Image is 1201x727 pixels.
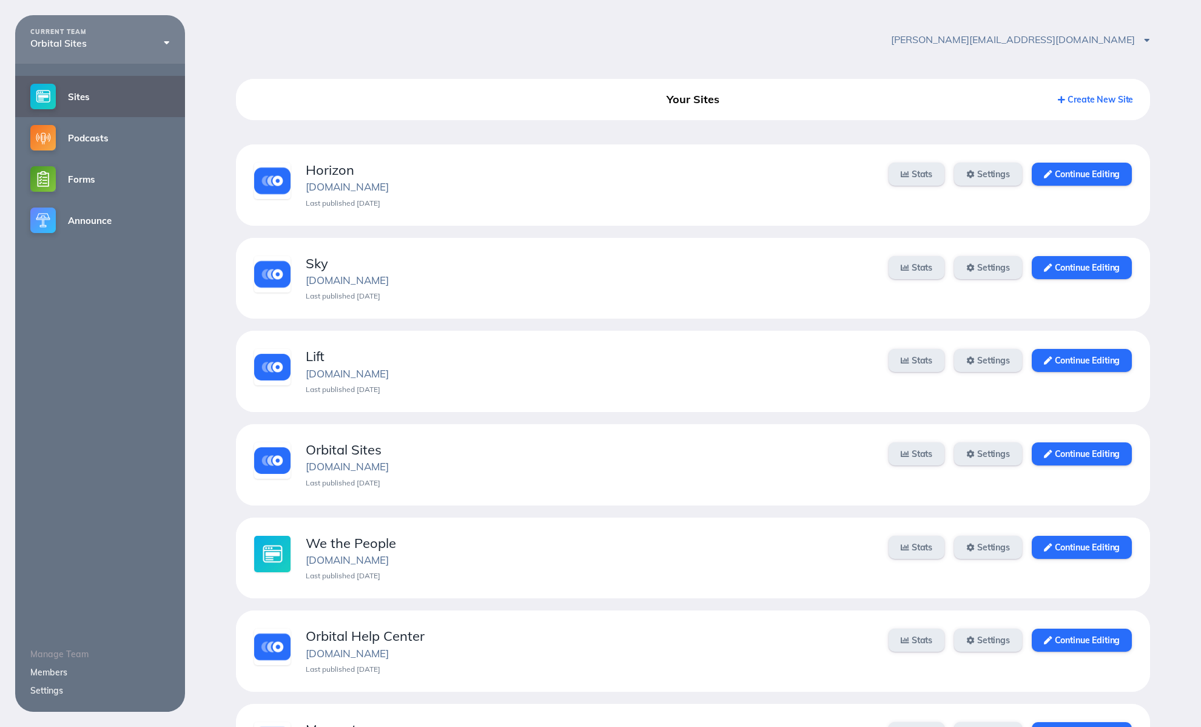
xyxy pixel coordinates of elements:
img: sky.png [254,256,291,292]
a: Continue Editing [1032,349,1132,372]
a: Stats [889,256,944,279]
a: Settings [954,536,1022,559]
a: [DOMAIN_NAME] [306,553,389,566]
a: Sites [15,76,185,117]
div: Last published [DATE] [306,199,873,208]
div: Last published [DATE] [306,292,873,300]
div: Your Sites [547,89,840,110]
a: Create New Site [1058,94,1134,105]
img: sites-small@2x.png [30,84,56,109]
div: Horizon [306,163,873,178]
img: forms-small@2x.png [30,166,56,192]
div: We the People [306,536,873,551]
a: Settings [954,629,1022,652]
div: Orbital Sites [306,442,873,458]
div: Last published [DATE] [306,572,873,580]
a: Stats [889,536,944,559]
div: Sky [306,256,873,271]
a: Settings [954,349,1022,372]
a: [DOMAIN_NAME] [306,460,389,473]
img: hqycym2myrrlpwhp.png [254,163,291,199]
a: [DOMAIN_NAME] [306,367,389,380]
div: Orbital Help Center [306,629,873,644]
a: Stats [889,163,944,186]
span: [PERSON_NAME][EMAIL_ADDRESS][DOMAIN_NAME] [891,33,1150,46]
div: CURRENT TEAM [30,29,170,36]
div: Orbital Sites [30,38,170,49]
a: Settings [30,685,63,696]
div: Lift [306,349,873,364]
a: Settings [954,256,1022,279]
a: Announce [15,200,185,241]
a: Podcasts [15,117,185,158]
img: propel5.png [254,629,291,665]
img: yifrmle3yrug4h74.png [254,442,291,479]
a: [DOMAIN_NAME] [306,180,389,193]
a: [DOMAIN_NAME] [306,274,389,286]
a: Continue Editing [1032,256,1132,279]
img: announce-small@2x.png [30,208,56,233]
a: Continue Editing [1032,163,1132,186]
a: Stats [889,349,944,372]
a: Stats [889,629,944,652]
img: podcasts-small@2x.png [30,125,56,150]
a: Members [30,667,67,678]
div: Last published [DATE] [306,479,873,487]
div: Last published [DATE] [306,665,873,674]
a: [DOMAIN_NAME] [306,647,389,660]
img: lift.png [254,349,291,385]
span: Manage Team [30,649,89,660]
a: Settings [954,163,1022,186]
a: Continue Editing [1032,629,1132,652]
img: sites-large@2x.jpg [254,536,291,572]
a: Forms [15,158,185,200]
a: Continue Editing [1032,536,1132,559]
div: Last published [DATE] [306,385,873,394]
a: Continue Editing [1032,442,1132,465]
a: Stats [889,442,944,465]
a: Settings [954,442,1022,465]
